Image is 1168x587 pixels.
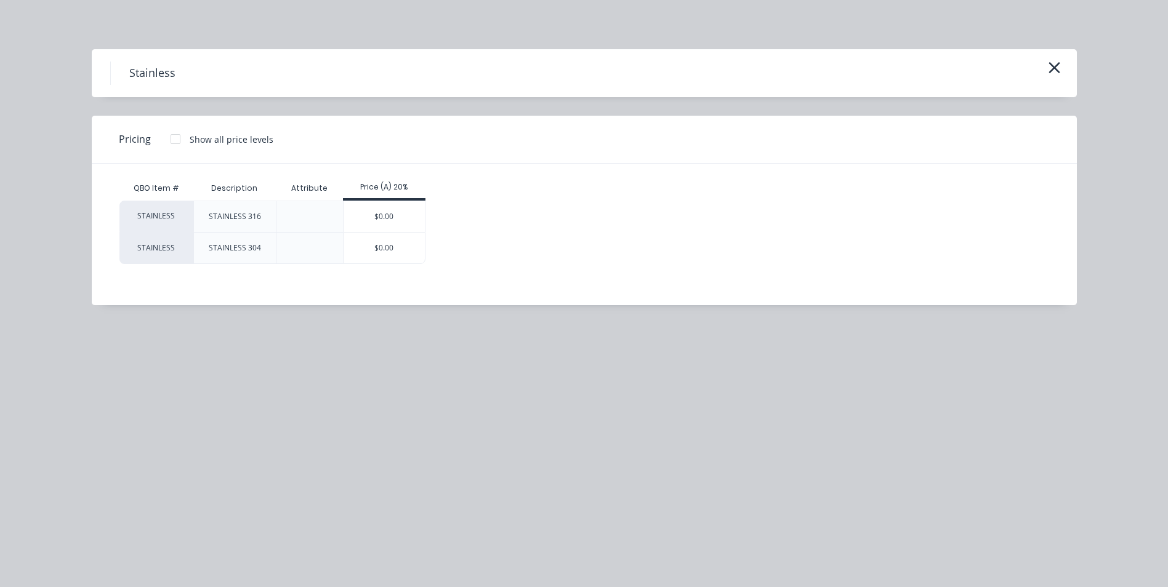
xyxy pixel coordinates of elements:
div: Price (A) 20% [343,182,426,193]
div: Description [201,173,267,204]
div: Show all price levels [190,133,273,146]
div: STAINLESS [119,201,193,232]
h4: Stainless [110,62,194,85]
div: STAINLESS 304 [209,242,261,254]
div: STAINLESS [119,232,193,264]
div: QBO Item # [119,176,193,201]
div: Attribute [281,173,337,204]
span: Pricing [119,132,151,146]
div: STAINLESS 316 [209,211,261,222]
div: $0.00 [344,201,425,232]
div: $0.00 [344,233,425,263]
